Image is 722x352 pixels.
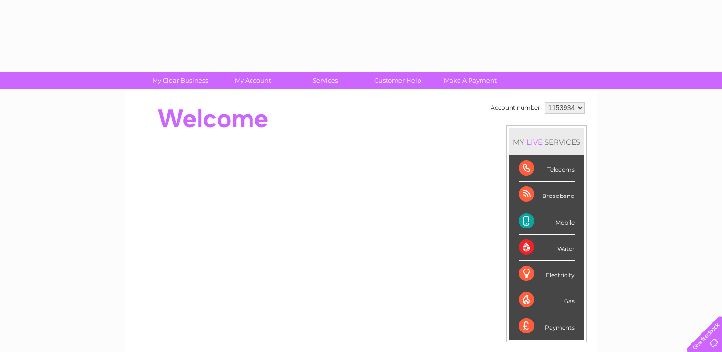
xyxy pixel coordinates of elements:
[488,100,543,116] td: Account number
[519,261,575,287] div: Electricity
[519,287,575,313] div: Gas
[141,72,220,89] a: My Clear Business
[509,128,584,155] div: MY SERVICES
[358,72,437,89] a: Customer Help
[519,182,575,208] div: Broadband
[519,313,575,339] div: Payments
[286,72,365,89] a: Services
[431,72,510,89] a: Make A Payment
[519,208,575,235] div: Mobile
[519,235,575,261] div: Water
[213,72,292,89] a: My Account
[519,155,575,182] div: Telecoms
[524,137,544,146] div: LIVE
